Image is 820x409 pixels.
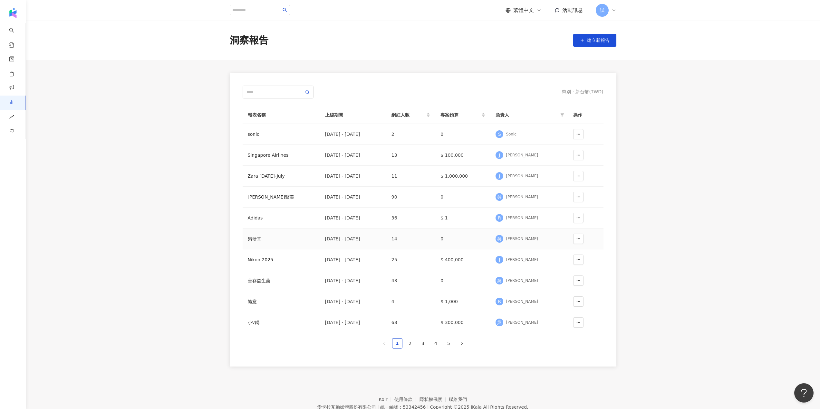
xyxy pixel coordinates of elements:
[498,131,501,138] span: S
[320,106,386,124] th: 上線期間
[379,338,390,349] li: Previous Page
[392,339,402,348] a: 1
[573,34,616,47] button: 建立新報告
[435,270,490,291] td: 0
[506,153,538,158] div: [PERSON_NAME]
[386,208,436,228] td: 36
[435,166,490,187] td: $ 1,000,000
[499,152,500,159] span: J
[325,298,381,305] div: [DATE] - [DATE]
[506,320,538,325] div: [PERSON_NAME]
[496,111,557,118] span: 負責人
[394,397,420,402] a: 使用條款
[506,173,538,179] div: [PERSON_NAME]
[506,299,538,304] div: [PERSON_NAME]
[405,339,415,348] a: 2
[248,256,315,263] a: Nikon 2025
[444,339,454,348] a: 5
[513,7,534,14] span: 繁體中文
[559,110,565,120] span: filter
[386,166,436,187] td: 11
[248,172,315,180] a: Zara [DATE]-July
[283,8,287,12] span: search
[420,397,449,402] a: 隱私權保護
[498,298,501,305] span: R
[560,113,564,117] span: filter
[248,152,315,159] a: Singapore Airlines
[386,106,436,124] th: 網紅人數
[506,278,538,284] div: [PERSON_NAME]
[440,111,480,118] span: 專案預算
[386,291,436,312] td: 4
[600,7,604,14] span: 試
[460,342,464,346] span: right
[379,338,390,349] button: left
[435,208,490,228] td: $ 1
[243,106,320,124] th: 報表名稱
[386,249,436,270] td: 25
[325,131,381,138] div: [DATE] - [DATE]
[386,124,436,145] td: 2
[248,193,315,200] a: [PERSON_NAME]醫美
[435,124,490,145] td: 0
[325,256,381,263] div: [DATE] - [DATE]
[325,193,381,200] div: [DATE] - [DATE]
[499,172,500,180] span: J
[325,319,381,326] div: [DATE] - [DATE]
[497,235,502,242] span: 吳
[325,277,381,284] div: [DATE] - [DATE]
[382,342,386,346] span: left
[435,291,490,312] td: $ 1,000
[391,111,425,118] span: 網紅人數
[8,8,18,18] img: logo icon
[794,383,814,403] iframe: Help Scout Beacon - Open
[499,256,500,263] span: J
[497,193,502,200] span: 吳
[248,277,315,284] a: 善存益生菌
[568,106,603,124] th: 操作
[248,298,315,305] a: 隨意
[497,277,502,284] span: 吳
[379,397,394,402] a: Kolr
[449,397,467,402] a: 聯絡我們
[386,312,436,333] td: 68
[325,235,381,242] div: [DATE] - [DATE]
[386,145,436,166] td: 13
[457,338,467,349] button: right
[587,38,610,43] span: 建立新報告
[506,215,538,221] div: [PERSON_NAME]
[431,339,441,348] a: 4
[9,110,14,125] span: rise
[435,187,490,208] td: 0
[386,270,436,291] td: 43
[325,152,381,159] div: [DATE] - [DATE]
[248,319,315,326] a: 小v鍋
[457,338,467,349] li: Next Page
[230,33,268,47] div: 洞察報告
[325,214,381,221] div: [DATE] - [DATE]
[506,132,516,137] div: Sonic
[497,319,502,326] span: 吳
[418,338,428,349] li: 3
[9,23,22,48] a: search
[435,249,490,270] td: $ 400,000
[248,214,315,221] a: Adidas
[506,194,538,200] div: [PERSON_NAME]
[325,172,381,180] div: [DATE] - [DATE]
[435,312,490,333] td: $ 300,000
[386,187,436,208] td: 90
[435,228,490,249] td: 0
[506,236,538,242] div: [PERSON_NAME]
[435,106,490,124] th: 專案預算
[248,131,315,138] a: sonic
